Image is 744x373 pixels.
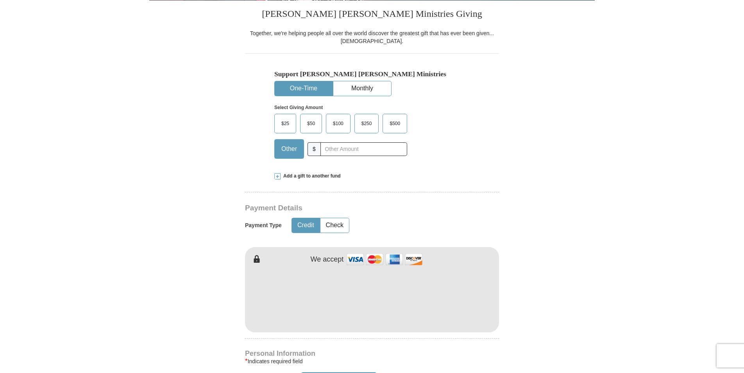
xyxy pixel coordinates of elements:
span: Add a gift to another fund [281,173,341,179]
h4: Personal Information [245,350,499,357]
h5: Support [PERSON_NAME] [PERSON_NAME] Ministries [274,70,470,78]
button: Check [320,218,349,233]
div: Together, we're helping people all over the world discover the greatest gift that has ever been g... [245,29,499,45]
input: Other Amount [320,142,407,156]
strong: Select Giving Amount [274,105,323,110]
span: Other [277,143,301,155]
span: $250 [358,118,376,129]
span: $50 [303,118,319,129]
h5: Payment Type [245,222,282,229]
button: Credit [292,218,320,233]
h3: Payment Details [245,204,444,213]
button: One-Time [275,81,333,96]
h4: We accept [311,255,344,264]
span: $100 [329,118,347,129]
button: Monthly [333,81,391,96]
span: $25 [277,118,293,129]
span: $ [308,142,321,156]
h3: [PERSON_NAME] [PERSON_NAME] Ministries Giving [245,0,499,29]
div: Indicates required field [245,357,499,366]
span: $500 [386,118,404,129]
img: credit cards accepted [345,251,424,268]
